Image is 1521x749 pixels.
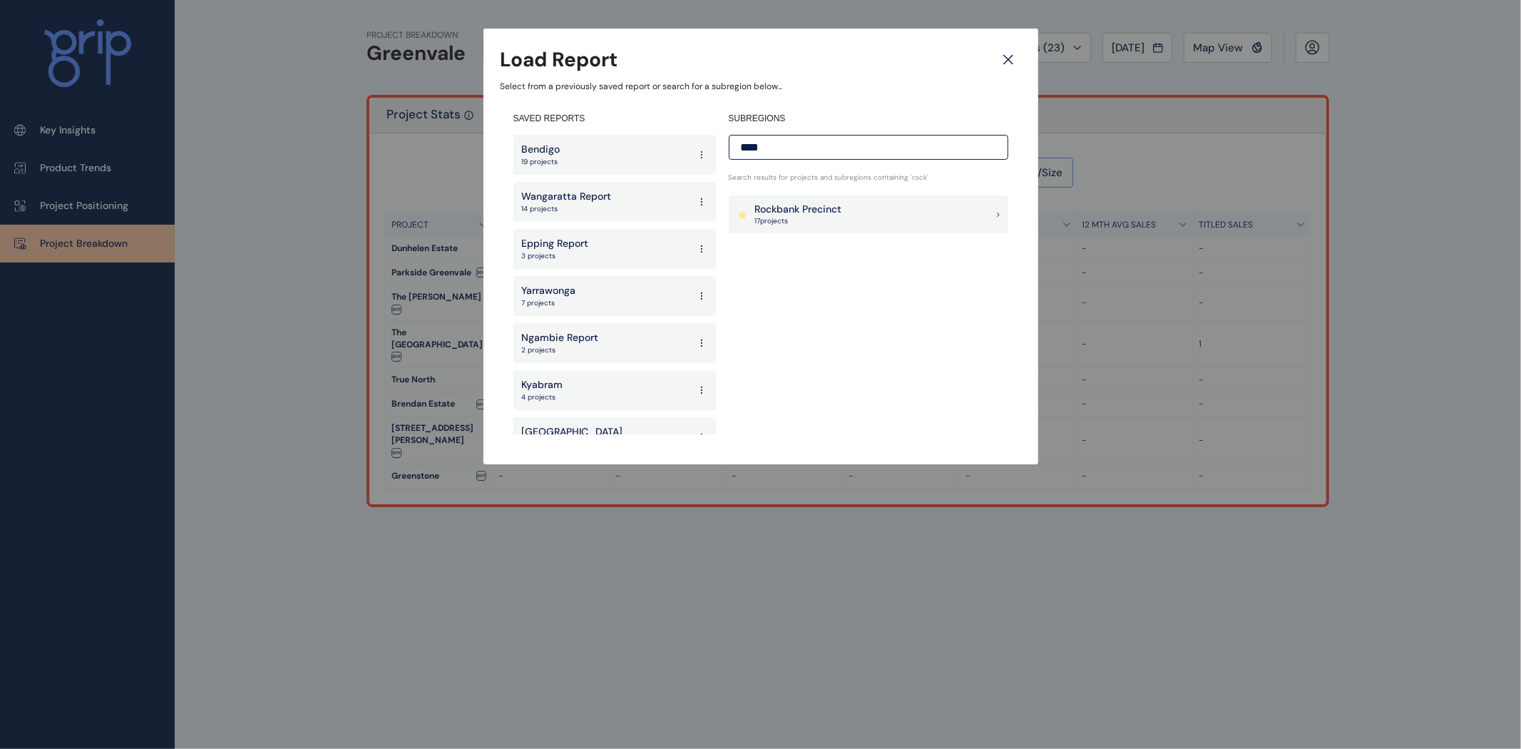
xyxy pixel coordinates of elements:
p: 4 projects [522,392,563,402]
h4: SUBREGIONS [729,113,1008,125]
p: Select from a previously saved report or search for a subregion below... [501,81,1021,93]
p: Bendigo [522,143,560,157]
p: [GEOGRAPHIC_DATA] [522,425,623,439]
p: Ngambie Report [522,331,599,345]
p: 7 projects [522,298,576,308]
p: Wangaratta Report [522,190,612,204]
p: 19 projects [522,157,560,167]
p: 3 projects [522,251,589,261]
h3: Load Report [501,46,618,73]
p: 17 project s [755,216,842,226]
p: Yarrawonga [522,284,576,298]
p: Kyabram [522,378,563,392]
p: Epping Report [522,237,589,251]
p: Search results for projects and subregions containing ' rock ' [729,173,1008,183]
p: Rockbank Precinct [755,203,842,217]
p: 14 projects [522,204,612,214]
h4: SAVED REPORTS [513,113,716,125]
p: 2 projects [522,345,599,355]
